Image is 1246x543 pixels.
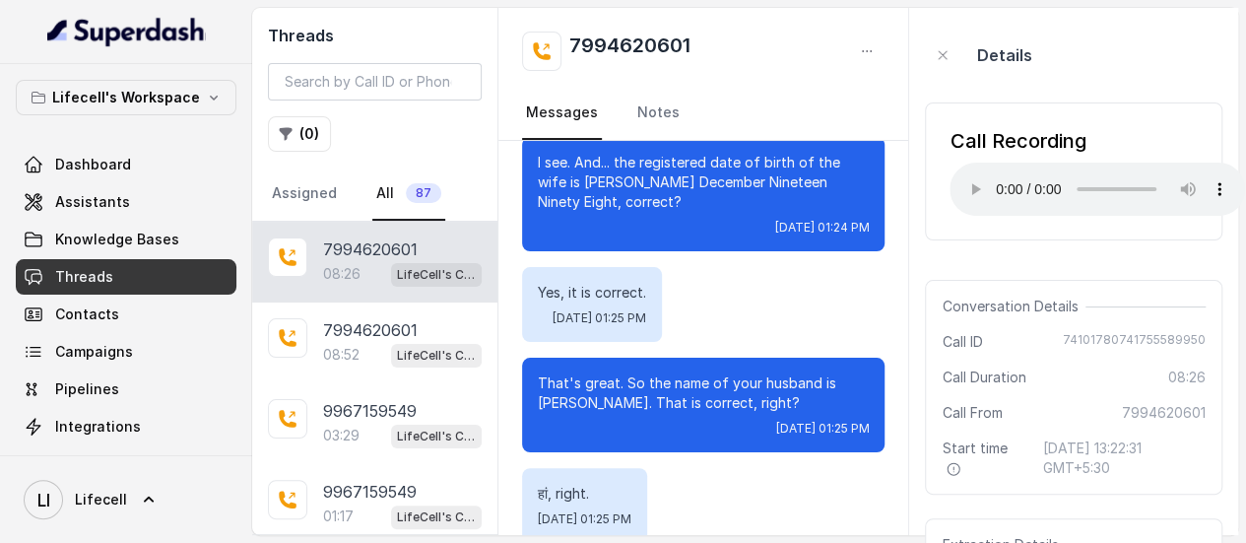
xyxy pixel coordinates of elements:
a: Contacts [16,297,236,332]
a: Integrations [16,409,236,444]
a: Notes [633,87,684,140]
a: API Settings [16,446,236,482]
nav: Tabs [522,87,885,140]
p: That's great. So the name of your husband is [PERSON_NAME]. That is correct, right? [538,373,869,413]
span: 7994620601 [1122,403,1206,423]
a: Campaigns [16,334,236,370]
span: Campaigns [55,342,133,362]
p: Lifecell's Workspace [52,86,200,109]
audio: Your browser does not support the audio element. [950,163,1245,216]
span: Dashboard [55,155,131,174]
a: Lifecell [16,472,236,527]
p: 03:29 [323,426,360,445]
span: API Settings [55,454,141,474]
span: 74101780741755589950 [1063,332,1206,352]
span: Lifecell [75,490,127,509]
p: 08:52 [323,345,360,365]
p: 08:26 [323,264,361,284]
span: Start time [942,439,1026,478]
span: [DATE] 01:25 PM [553,310,646,326]
span: Threads [55,267,113,287]
p: 7994620601 [323,318,418,342]
a: Dashboard [16,147,236,182]
h2: 7994620601 [569,32,690,71]
span: Knowledge Bases [55,230,179,249]
span: [DATE] 13:22:31 GMT+5:30 [1043,439,1206,478]
a: Assistants [16,184,236,220]
span: [DATE] 01:25 PM [775,421,869,437]
span: Call Duration [942,368,1025,387]
nav: Tabs [268,168,482,221]
p: LifeCell's Call Assistant [397,508,476,527]
span: Integrations [55,417,141,437]
a: Pipelines [16,372,236,407]
span: [DATE] 01:24 PM [774,220,869,236]
img: light.svg [47,16,206,47]
a: Knowledge Bases [16,222,236,257]
span: Call From [942,403,1002,423]
button: (0) [268,116,331,152]
p: Yes, it is correct. [538,283,646,303]
p: LifeCell's Call Assistant [397,346,476,366]
p: Details [976,43,1031,67]
a: Messages [522,87,602,140]
p: 7994620601 [323,238,418,261]
text: LI [37,490,50,510]
span: Assistants [55,192,130,212]
span: Call ID [942,332,982,352]
p: 9967159549 [323,399,417,423]
div: Call Recording [950,127,1245,155]
button: Lifecell's Workspace [16,80,236,115]
a: All87 [372,168,445,221]
p: हां, right. [538,484,631,504]
h2: Threads [268,24,482,47]
p: I see. And... the registered date of birth of the wife is [PERSON_NAME] December Nineteen Ninety ... [538,153,869,212]
span: Conversation Details [942,297,1085,316]
p: 9967159549 [323,480,417,504]
span: Pipelines [55,379,119,399]
span: 87 [406,183,441,203]
p: LifeCell's Call Assistant [397,265,476,285]
input: Search by Call ID or Phone Number [268,63,482,101]
span: Contacts [55,305,119,324]
p: LifeCell's Call Assistant [397,427,476,446]
span: 08:26 [1168,368,1206,387]
a: Threads [16,259,236,295]
a: Assigned [268,168,341,221]
span: [DATE] 01:25 PM [538,511,631,527]
p: 01:17 [323,507,354,526]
